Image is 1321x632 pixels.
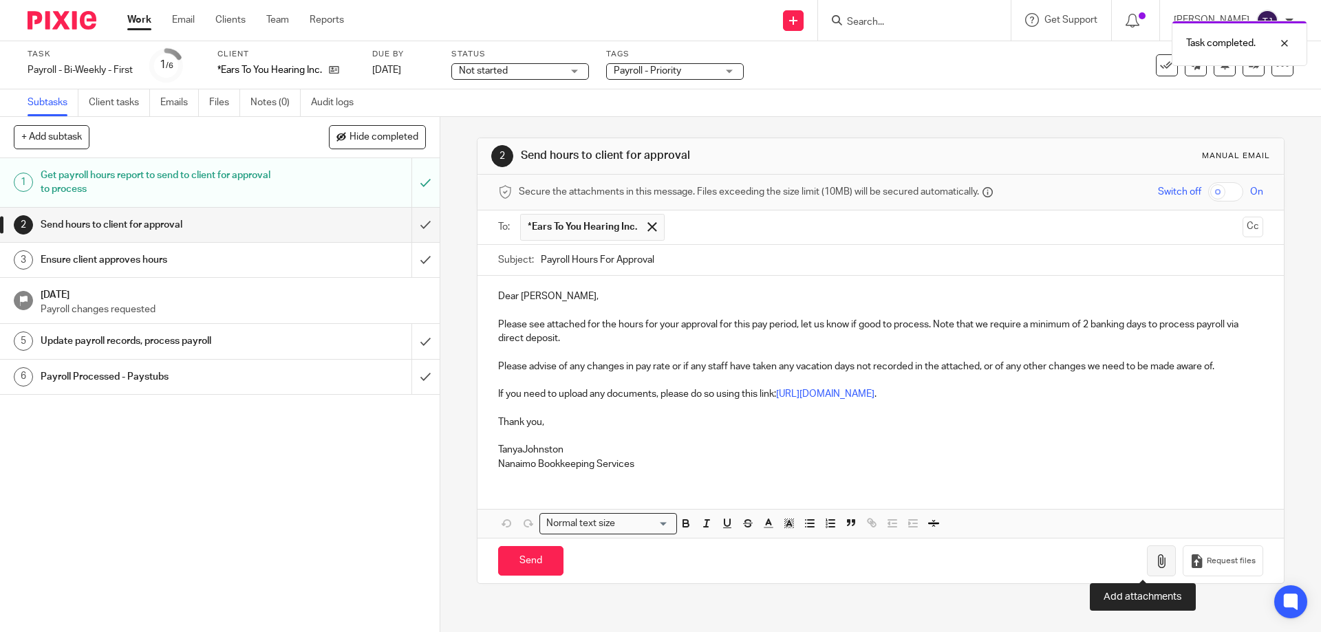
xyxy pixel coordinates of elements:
h1: Ensure client approves hours [41,250,279,270]
label: Task [28,49,133,60]
div: 1 [160,57,173,73]
a: Audit logs [311,89,364,116]
img: Pixie [28,11,96,30]
span: Request files [1207,556,1256,567]
button: Cc [1243,217,1263,237]
h1: Update payroll records, process payroll [41,331,279,351]
a: Emails [160,89,199,116]
p: Please see attached for the hours for your approval for this pay period, let us know if good to p... [498,318,1263,346]
a: Subtasks [28,89,78,116]
label: Client [217,49,355,60]
span: Secure the attachments in this message. Files exceeding the size limit (10MB) will be secured aut... [519,185,979,199]
a: Team [266,13,289,27]
p: TanyaJohnston [498,443,1263,457]
button: Request files [1183,545,1263,576]
div: 3 [14,250,33,270]
h1: Payroll Processed - Paystubs [41,367,279,387]
span: Switch off [1158,185,1201,199]
p: If you need to upload any documents, please do so using this link: . [498,387,1263,401]
input: Search for option [619,516,669,531]
div: 2 [14,215,33,235]
label: To: [498,220,513,234]
input: Send [498,546,563,576]
button: Hide completed [329,125,426,149]
span: Not started [459,66,508,76]
div: Search for option [539,513,677,534]
h1: Get payroll hours report to send to client for approval to process [41,165,279,200]
div: Manual email [1202,151,1270,162]
span: On [1250,185,1263,199]
p: *Ears To You Hearing Inc. [217,63,322,77]
div: Payroll - Bi-Weekly - First [28,63,133,77]
label: Subject: [498,253,534,267]
small: /6 [166,62,173,69]
span: Normal text size [543,516,618,531]
p: Task completed. [1186,36,1256,50]
p: Thank you, [498,415,1263,429]
a: Notes (0) [250,89,301,116]
label: Tags [606,49,744,60]
p: Please advise of any changes in pay rate or if any staff have taken any vacation days not recorde... [498,360,1263,373]
div: 2 [491,145,513,167]
div: 1 [14,173,33,192]
a: Files [209,89,240,116]
h1: [DATE] [41,285,426,302]
label: Status [451,49,589,60]
span: [DATE] [372,65,401,75]
label: Due by [372,49,434,60]
p: Dear [PERSON_NAME], [498,290,1263,303]
div: 6 [14,367,33,386]
a: Work [127,13,151,27]
p: Nanaimo Bookkeeping Services [498,457,1263,471]
a: Client tasks [89,89,150,116]
a: Clients [215,13,246,27]
h1: Send hours to client for approval [41,215,279,235]
h1: Send hours to client for approval [521,149,910,163]
span: Payroll - Priority [614,66,681,76]
button: + Add subtask [14,125,89,149]
div: 5 [14,331,33,351]
a: [URL][DOMAIN_NAME] [776,389,874,399]
a: Reports [310,13,344,27]
span: *Ears To You Hearing Inc. [528,220,637,234]
a: Email [172,13,195,27]
span: Hide completed [350,132,418,143]
img: svg%3E [1256,10,1278,32]
p: Payroll changes requested [41,303,426,316]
